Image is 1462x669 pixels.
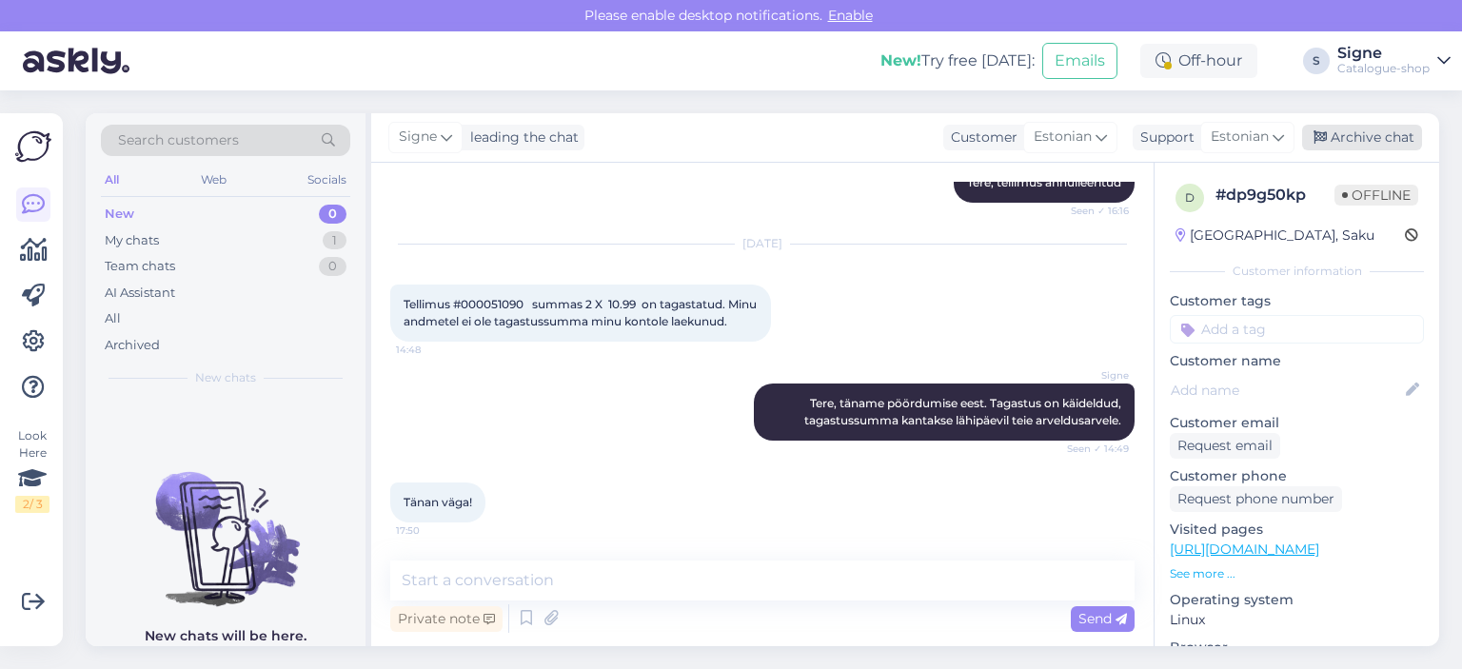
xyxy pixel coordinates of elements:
span: 14:48 [396,343,467,357]
div: Off-hour [1140,44,1257,78]
p: See more ... [1170,565,1424,582]
a: [URL][DOMAIN_NAME] [1170,541,1319,558]
div: 0 [319,257,346,276]
div: Web [197,167,230,192]
span: Estonian [1211,127,1269,148]
span: 17:50 [396,523,467,538]
img: Askly Logo [15,128,51,165]
p: New chats will be here. [145,626,306,646]
div: Customer information [1170,263,1424,280]
span: Send [1078,610,1127,627]
span: Tänan väga! [404,495,472,509]
span: Seen ✓ 14:49 [1057,442,1129,456]
div: 1 [323,231,346,250]
p: Customer email [1170,413,1424,433]
span: Estonian [1034,127,1092,148]
div: Request phone number [1170,486,1342,512]
div: 0 [319,205,346,224]
div: S [1303,48,1330,74]
a: SigneCatalogue-shop [1337,46,1451,76]
div: Signe [1337,46,1430,61]
div: Catalogue-shop [1337,61,1430,76]
p: Customer tags [1170,291,1424,311]
p: Browser [1170,638,1424,658]
span: Tellimus #000051090 summas 2 X 10.99 on tagastatud. Minu andmetel ei ole tagastussumma minu konto... [404,297,760,328]
div: Team chats [105,257,175,276]
span: Seen ✓ 16:16 [1057,204,1129,218]
div: New [105,205,134,224]
div: Socials [304,167,350,192]
p: Customer name [1170,351,1424,371]
div: [DATE] [390,235,1135,252]
div: Try free [DATE]: [880,49,1035,72]
img: No chats [86,438,365,609]
div: 2 / 3 [15,496,49,513]
span: New chats [195,369,256,386]
span: Offline [1334,185,1418,206]
span: d [1185,190,1195,205]
div: All [105,309,121,328]
div: Request email [1170,433,1280,459]
input: Add a tag [1170,315,1424,344]
div: # dp9g50kp [1215,184,1334,207]
p: Customer phone [1170,466,1424,486]
div: Support [1133,128,1195,148]
input: Add name [1171,380,1402,401]
div: Customer [943,128,1017,148]
b: New! [880,51,921,69]
span: Tere, täname pöördumise eest. Tagastus on käideldud, tagastussumma kantakse lähipäevil teie arvel... [804,396,1124,427]
div: [GEOGRAPHIC_DATA], Saku [1176,226,1374,246]
span: Search customers [118,130,239,150]
span: Signe [399,127,437,148]
div: leading the chat [463,128,579,148]
span: Signe [1057,368,1129,383]
div: AI Assistant [105,284,175,303]
div: Archive chat [1302,125,1422,150]
div: Private note [390,606,503,632]
div: Look Here [15,427,49,513]
button: Emails [1042,43,1117,79]
p: Linux [1170,610,1424,630]
span: Tere, tellimus annulleeritud [967,175,1121,189]
span: Enable [822,7,879,24]
p: Operating system [1170,590,1424,610]
div: All [101,167,123,192]
div: My chats [105,231,159,250]
p: Visited pages [1170,520,1424,540]
div: Archived [105,336,160,355]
